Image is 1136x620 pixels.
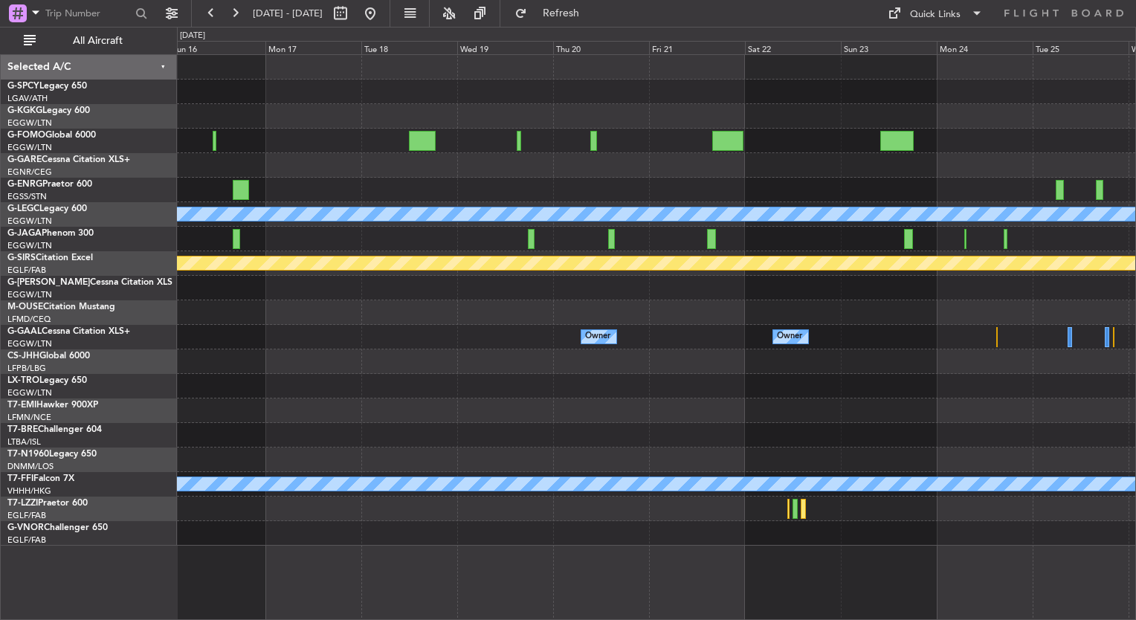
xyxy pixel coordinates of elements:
div: [DATE] [180,30,205,42]
span: G-SPCY [7,82,39,91]
a: EGGW/LTN [7,387,52,398]
a: G-GARECessna Citation XLS+ [7,155,130,164]
span: G-GAAL [7,327,42,336]
span: G-FOMO [7,131,45,140]
a: T7-N1960Legacy 650 [7,450,97,459]
a: EGGW/LTN [7,289,52,300]
a: LTBA/ISL [7,436,41,448]
a: G-VNORChallenger 650 [7,523,108,532]
a: EGLF/FAB [7,265,46,276]
a: LGAV/ATH [7,93,48,104]
a: G-JAGAPhenom 300 [7,229,94,238]
a: EGGW/LTN [7,338,52,349]
a: T7-EMIHawker 900XP [7,401,98,410]
div: Tue 25 [1033,41,1129,54]
div: Tue 18 [361,41,457,54]
button: Quick Links [880,1,990,25]
div: Sat 22 [745,41,841,54]
a: LFPB/LBG [7,363,46,374]
span: G-JAGA [7,229,42,238]
span: All Aircraft [39,36,157,46]
span: CS-JHH [7,352,39,361]
a: VHHH/HKG [7,485,51,497]
span: T7-EMI [7,401,36,410]
a: EGSS/STN [7,191,47,202]
a: LFMD/CEQ [7,314,51,325]
a: G-LEGCLegacy 600 [7,204,87,213]
div: Mon 24 [937,41,1033,54]
span: [DATE] - [DATE] [253,7,323,20]
span: G-GARE [7,155,42,164]
span: Refresh [530,8,593,19]
a: LX-TROLegacy 650 [7,376,87,385]
span: M-OUSE [7,303,43,311]
a: LFMN/NCE [7,412,51,423]
span: T7-LZZI [7,499,38,508]
a: G-FOMOGlobal 6000 [7,131,96,140]
span: G-ENRG [7,180,42,189]
a: EGGW/LTN [7,240,52,251]
input: Trip Number [45,2,131,25]
a: G-[PERSON_NAME]Cessna Citation XLS [7,278,172,287]
a: T7-LZZIPraetor 600 [7,499,88,508]
a: G-SPCYLegacy 650 [7,82,87,91]
a: CS-JHHGlobal 6000 [7,352,90,361]
a: EGGW/LTN [7,117,52,129]
div: Wed 19 [457,41,553,54]
span: G-[PERSON_NAME] [7,278,90,287]
a: M-OUSECitation Mustang [7,303,115,311]
a: G-GAALCessna Citation XLS+ [7,327,130,336]
div: Owner [585,326,610,348]
div: Sun 23 [841,41,937,54]
span: T7-FFI [7,474,33,483]
div: Mon 17 [265,41,361,54]
a: G-ENRGPraetor 600 [7,180,92,189]
a: EGLF/FAB [7,510,46,521]
a: T7-BREChallenger 604 [7,425,102,434]
div: Thu 20 [553,41,649,54]
a: DNMM/LOS [7,461,54,472]
div: Quick Links [910,7,961,22]
div: Fri 21 [649,41,745,54]
span: G-KGKG [7,106,42,115]
button: Refresh [508,1,597,25]
span: T7-BRE [7,425,38,434]
a: G-SIRSCitation Excel [7,254,93,262]
button: All Aircraft [16,29,161,53]
span: G-VNOR [7,523,44,532]
span: LX-TRO [7,376,39,385]
a: EGGW/LTN [7,216,52,227]
span: G-LEGC [7,204,39,213]
span: G-SIRS [7,254,36,262]
a: EGLF/FAB [7,535,46,546]
a: T7-FFIFalcon 7X [7,474,74,483]
div: Owner [777,326,802,348]
span: T7-N1960 [7,450,49,459]
a: EGNR/CEG [7,167,52,178]
div: Sun 16 [170,41,265,54]
a: EGGW/LTN [7,142,52,153]
a: G-KGKGLegacy 600 [7,106,90,115]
